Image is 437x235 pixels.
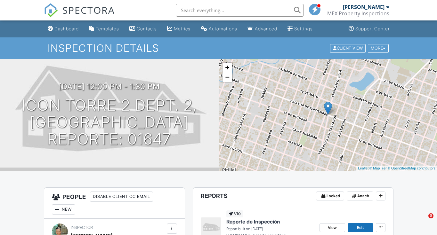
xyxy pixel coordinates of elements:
a: SPECTORA [44,9,115,22]
div: | [356,166,437,171]
h3: [DATE] 12:00 pm - 1:30 pm [59,82,160,91]
a: Metrics [165,23,193,35]
h1: ICON Torre 2 Dept. 2, [GEOGRAPHIC_DATA] Reporte: 01647 [10,97,208,147]
div: [PERSON_NAME] [343,4,384,10]
div: More [368,44,389,52]
a: Settings [285,23,315,35]
a: Leaflet [358,166,368,170]
span: 3 [428,213,433,218]
a: Templates [86,23,122,35]
a: Zoom out [223,72,232,82]
div: New [52,204,75,215]
div: Client View [330,44,366,52]
div: Advanced [255,26,277,31]
div: Settings [294,26,313,31]
span: Inspector [71,225,93,230]
a: Support Center [346,23,392,35]
a: Client View [329,45,367,50]
div: Automations [209,26,237,31]
a: © MapTiler [369,166,387,170]
a: Contacts [127,23,159,35]
div: Metrics [174,26,190,31]
div: Contacts [137,26,157,31]
span: SPECTORA [62,3,115,17]
div: Dashboard [54,26,79,31]
a: © OpenStreetMap contributors [388,166,435,170]
div: MEX Property Inspections [327,10,389,17]
a: Dashboard [45,23,81,35]
div: Templates [96,26,119,31]
a: Automations (Basic) [198,23,240,35]
div: Disable Client CC Email [90,192,153,202]
input: Search everything... [176,4,304,17]
img: The Best Home Inspection Software - Spectora [44,3,58,17]
iframe: Intercom live chat [415,213,431,229]
a: Advanced [245,23,280,35]
h3: People [44,188,185,219]
a: Zoom in [223,63,232,72]
h1: Inspection Details [48,43,389,54]
div: Support Center [355,26,390,31]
